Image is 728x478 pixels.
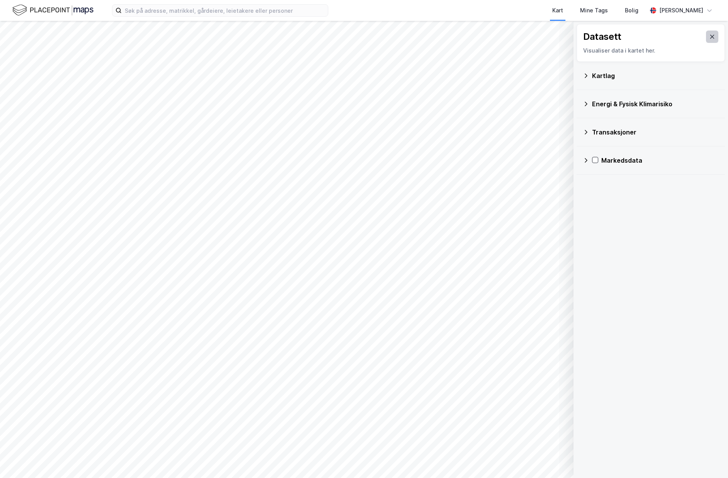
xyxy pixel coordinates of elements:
div: Datasett [583,31,621,43]
div: Kart [552,6,563,15]
iframe: Chat Widget [689,441,728,478]
div: Kartlag [592,71,719,80]
div: [PERSON_NAME] [659,6,703,15]
div: Transaksjoner [592,128,719,137]
div: Visualiser data i kartet her. [583,46,718,55]
div: Markedsdata [601,156,719,165]
img: logo.f888ab2527a4732fd821a326f86c7f29.svg [12,3,93,17]
div: Mine Tags [580,6,608,15]
div: Energi & Fysisk Klimarisiko [592,99,719,109]
input: Søk på adresse, matrikkel, gårdeiere, leietakere eller personer [122,5,328,16]
div: Bolig [625,6,638,15]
